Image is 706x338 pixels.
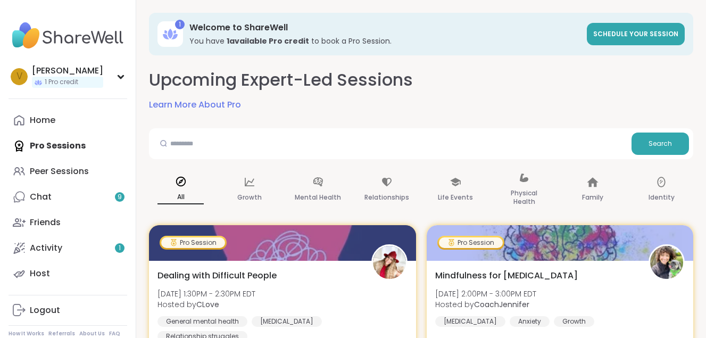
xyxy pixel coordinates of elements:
a: FAQ [109,330,120,337]
a: About Us [79,330,105,337]
p: Growth [237,191,262,204]
h2: Upcoming Expert-Led Sessions [149,68,413,92]
a: Friends [9,210,127,235]
div: Peer Sessions [30,166,89,177]
div: Pro Session [161,237,225,248]
p: Physical Health [501,187,547,208]
span: Schedule your session [593,29,678,38]
div: [MEDICAL_DATA] [435,316,505,327]
h3: You have to book a Pro Session. [189,36,580,46]
h3: Welcome to ShareWell [189,22,580,34]
div: Chat [30,191,52,203]
a: Logout [9,298,127,323]
a: Host [9,261,127,286]
p: Life Events [438,191,473,204]
div: [PERSON_NAME] [32,65,103,77]
p: All [157,191,204,204]
span: V [16,70,22,84]
div: Home [30,114,55,126]
p: Mental Health [295,191,341,204]
span: Mindfulness for [MEDICAL_DATA] [435,269,578,282]
div: Friends [30,217,61,228]
span: Hosted by [435,299,536,310]
span: 1 Pro credit [45,78,78,87]
span: [DATE] 2:00PM - 3:00PM EDT [435,288,536,299]
img: CLove [373,246,406,279]
span: Dealing with Difficult People [157,269,277,282]
div: Logout [30,304,60,316]
a: Peer Sessions [9,159,127,184]
a: Learn More About Pro [149,98,241,111]
div: Host [30,268,50,279]
b: CLove [196,299,219,310]
button: Search [632,133,689,155]
div: Anxiety [510,316,550,327]
div: Pro Session [439,237,503,248]
a: Chat9 [9,184,127,210]
span: 9 [118,193,122,202]
a: How It Works [9,330,44,337]
div: [MEDICAL_DATA] [252,316,322,327]
a: Activity1 [9,235,127,261]
div: 1 [175,20,185,29]
b: 1 available Pro credit [227,36,309,46]
div: Activity [30,242,62,254]
b: CoachJennifer [474,299,529,310]
img: CoachJennifer [650,246,683,279]
a: Referrals [48,330,75,337]
img: ShareWell Nav Logo [9,17,127,54]
div: General mental health [157,316,247,327]
p: Relationships [364,191,409,204]
span: [DATE] 1:30PM - 2:30PM EDT [157,288,255,299]
a: Schedule your session [587,23,685,45]
a: Home [9,108,127,133]
span: Search [649,139,672,149]
p: Identity [649,191,675,204]
div: Growth [554,316,594,327]
span: 1 [119,244,121,253]
span: Hosted by [157,299,255,310]
p: Family [582,191,603,204]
